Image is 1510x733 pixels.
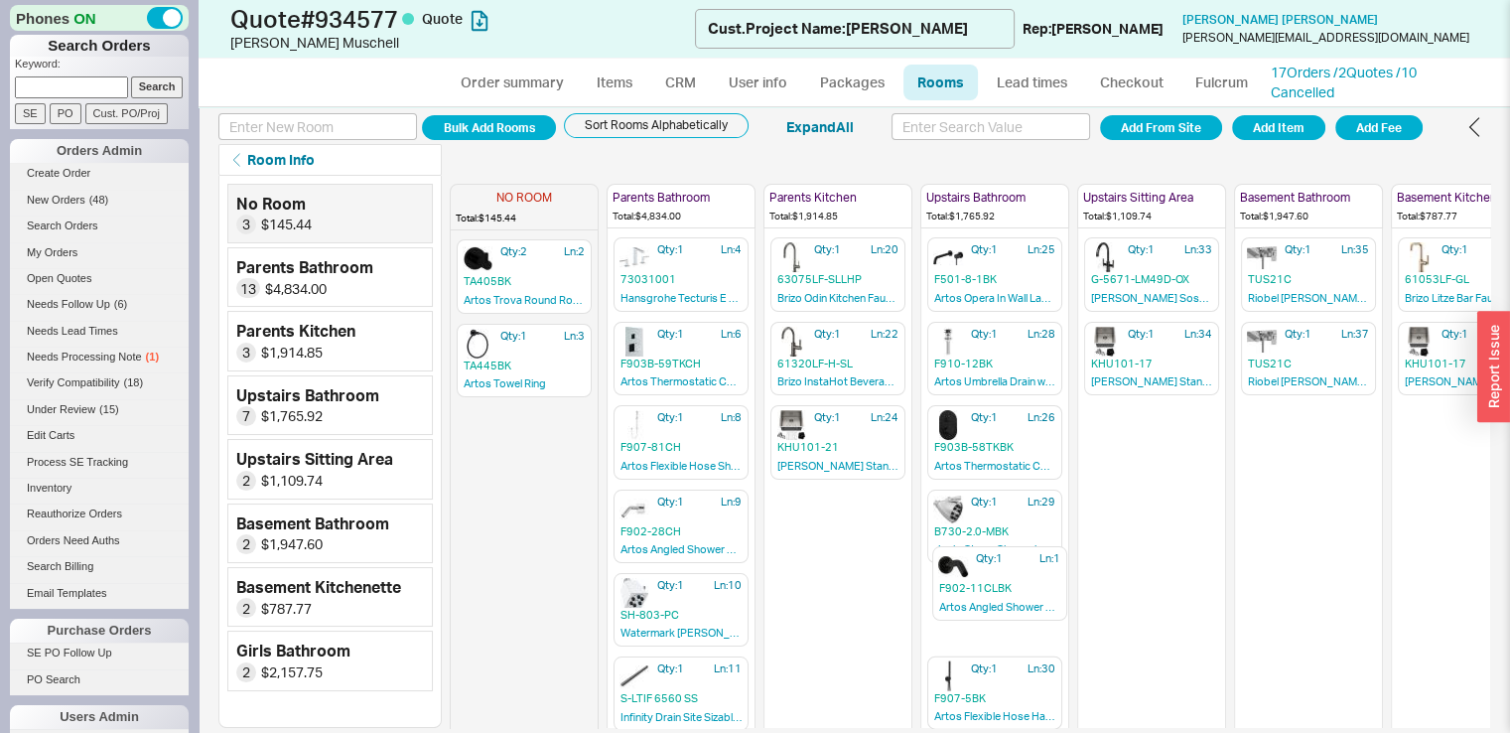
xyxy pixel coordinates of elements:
div: $1,109.74 [261,471,323,491]
p: Keyword: [15,57,189,76]
div: Users Admin [10,705,189,729]
div: [PERSON_NAME][EMAIL_ADDRESS][DOMAIN_NAME] [1182,31,1469,45]
a: User info [714,65,802,100]
div: Upstairs Sitting Area [236,448,393,470]
div: Basement Bathroom [236,513,389,534]
div: 3 [236,343,256,363]
div: Orders Admin [10,139,189,163]
span: New Orders [27,194,85,206]
div: [PERSON_NAME] Muschell [230,33,695,53]
a: Open Quotes [10,268,189,289]
div: Phones [10,5,189,31]
span: ( 1 ) [146,351,159,363]
div: Cust. Project Name : [PERSON_NAME] [708,18,968,39]
input: Enter New Room [218,113,417,140]
input: SE [15,103,46,124]
div: 3 [236,215,256,234]
span: Needs Follow Up [27,298,110,310]
button: Add Item [1232,115,1325,140]
span: Quote [422,10,463,27]
div: Total: $145.44 [456,211,593,224]
span: Verify Compatibility [27,376,120,388]
a: CRM [651,65,710,100]
button: ExpandAll [786,117,854,137]
a: Order summary [447,65,579,100]
a: SE PO Follow Up [10,643,189,663]
a: Under Review(15) [10,399,189,420]
span: Needs Processing Note [27,351,142,363]
div: 2 [236,598,256,618]
h1: Quote # 934577 [230,5,695,33]
a: Search Orders [10,216,189,236]
span: Add Fee [1356,116,1402,140]
button: Add From Site [1100,115,1222,140]
input: Search [131,76,184,97]
input: PO [50,103,81,124]
span: ( 15 ) [99,403,119,415]
div: $145.44 [261,215,312,234]
a: Basement Kitchenette2$787.77 [227,567,433,627]
a: Girls Bathroom2$2,157.75 [227,631,433,690]
button: Bulk Add Rooms [422,115,556,140]
div: 2 [236,471,256,491]
a: Needs Lead Times [10,321,189,342]
a: PO Search [10,669,189,690]
div: 13 [236,278,260,298]
a: Orders Need Auths [10,530,189,551]
span: Sort Rooms Alphabetically [585,113,728,137]
a: Search Billing [10,556,189,577]
span: Add Item [1253,116,1304,140]
div: Girls Bathroom [236,640,350,661]
div: 2 [236,662,256,682]
div: 2 [236,534,256,554]
div: $1,765.92 [261,406,323,426]
button: Sort Rooms Alphabetically [564,113,749,138]
a: Fulcrum [1181,65,1263,100]
span: [PERSON_NAME] [PERSON_NAME] [1182,12,1378,27]
input: Enter Search Value [892,113,1090,140]
span: ON [73,8,96,29]
a: Email Templates [10,583,189,604]
a: Inventory [10,478,189,499]
a: Verify Compatibility(18) [10,372,189,393]
a: Create Order [10,163,189,184]
div: $787.77 [261,599,312,619]
div: NO ROOM [456,190,593,207]
a: Checkout [1086,65,1177,100]
a: My Orders [10,242,189,263]
a: Needs Processing Note(1) [10,347,189,367]
a: Parents Bathroom13$4,834.00 [227,247,433,307]
div: Upstairs Bathroom [236,384,379,406]
a: New Orders(48) [10,190,189,211]
a: 17Orders /2Quotes /10 Cancelled [1271,64,1417,100]
h1: Search Orders [10,35,189,57]
span: Process SE Tracking [27,456,128,468]
a: Items [583,65,647,100]
div: $1,947.60 [261,534,323,554]
a: Upstairs Bathroom7$1,765.92 [227,375,433,435]
button: Room Info [218,144,442,176]
div: Purchase Orders [10,619,189,643]
a: Edit Carts [10,425,189,446]
div: $4,834.00 [265,279,327,299]
div: Parents Bathroom [236,256,373,278]
a: Parents Kitchen3$1,914.85 [227,311,433,370]
a: Upstairs Sitting Area2$1,109.74 [227,439,433,499]
div: Rep: [PERSON_NAME] [1023,19,1164,39]
div: Parents Kitchen [236,320,355,342]
a: Process SE Tracking [10,452,189,473]
a: Lead times [982,65,1082,100]
a: [PERSON_NAME] [PERSON_NAME] [1182,13,1378,27]
span: ( 18 ) [124,376,144,388]
span: Under Review [27,403,95,415]
a: Needs Follow Up(6) [10,294,189,315]
div: No Room [236,193,306,215]
span: Bulk Add Rooms [444,116,535,140]
a: Reauthorize Orders [10,504,189,524]
div: $2,157.75 [261,662,323,682]
a: Packages [806,65,899,100]
span: ( 48 ) [89,194,109,206]
div: $1,914.85 [261,343,323,363]
span: ( 6 ) [114,298,127,310]
div: Basement Kitchenette [236,576,401,598]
